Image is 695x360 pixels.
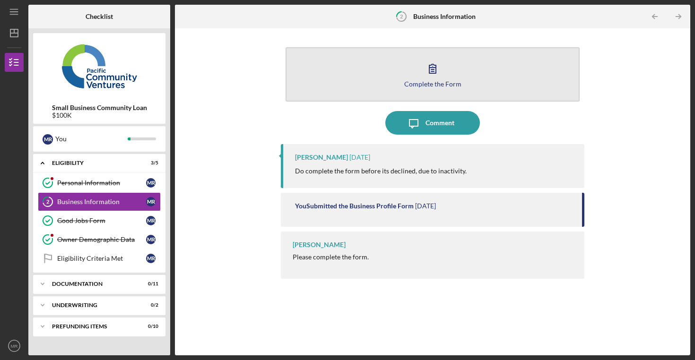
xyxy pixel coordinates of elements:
[146,216,156,225] div: M R
[146,235,156,244] div: M R
[5,336,24,355] button: MR
[413,13,476,20] b: Business Information
[57,236,146,243] div: Owner Demographic Data
[33,38,165,94] img: Product logo
[57,255,146,262] div: Eligibility Criteria Met
[146,254,156,263] div: M R
[52,281,135,287] div: Documentation
[286,47,580,102] button: Complete the Form
[52,104,147,111] b: Small Business Community Loan
[38,192,161,211] a: 2Business InformationMR
[141,281,158,287] div: 0 / 11
[57,179,146,187] div: Personal Information
[52,111,147,119] div: $100K
[385,111,480,135] button: Comment
[55,131,128,147] div: You
[38,173,161,192] a: Personal InformationMR
[141,302,158,308] div: 0 / 2
[86,13,113,20] b: Checklist
[146,178,156,188] div: M R
[146,197,156,206] div: M R
[11,343,18,349] text: MR
[141,160,158,166] div: 3 / 5
[52,324,135,329] div: Prefunding Items
[293,253,369,261] div: Please complete the form.
[141,324,158,329] div: 0 / 10
[349,154,370,161] time: 2025-08-29 16:16
[295,166,467,176] p: Do complete the form before its declined, due to inactivity.
[52,302,135,308] div: Underwriting
[52,160,135,166] div: Eligibility
[426,111,454,135] div: Comment
[295,202,414,210] div: You Submitted the Business Profile Form
[404,80,461,87] div: Complete the Form
[38,249,161,268] a: Eligibility Criteria MetMR
[295,154,348,161] div: [PERSON_NAME]
[57,217,146,224] div: Good Jobs Form
[43,134,53,145] div: M R
[57,198,146,206] div: Business Information
[46,199,49,205] tspan: 2
[400,13,403,19] tspan: 2
[38,230,161,249] a: Owner Demographic DataMR
[293,241,346,249] div: [PERSON_NAME]
[38,211,161,230] a: Good Jobs FormMR
[415,202,436,210] time: 2025-08-15 18:28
